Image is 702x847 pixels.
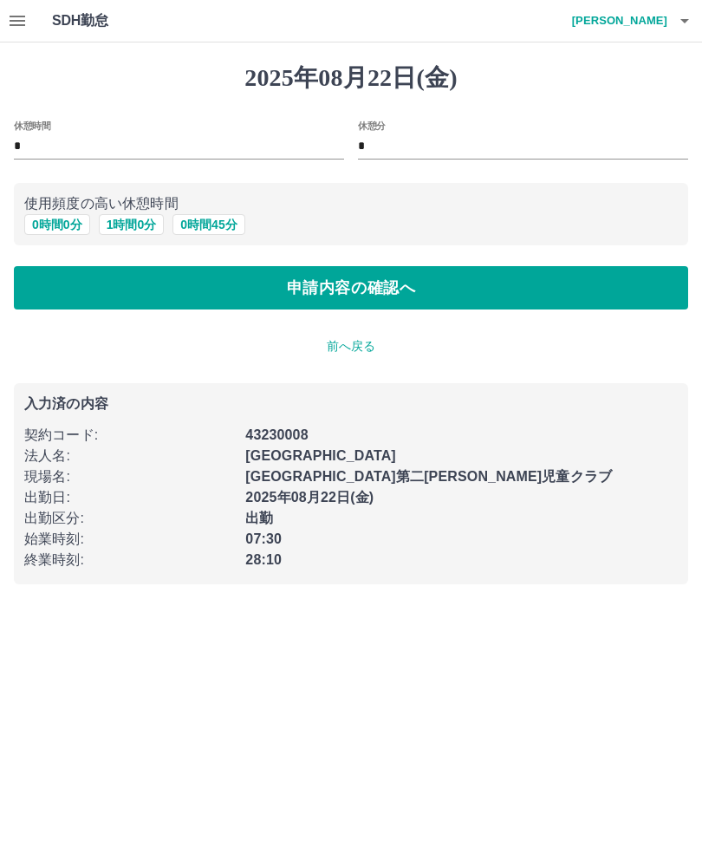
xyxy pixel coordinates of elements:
p: 現場名 : [24,466,235,487]
p: 始業時刻 : [24,529,235,550]
b: [GEOGRAPHIC_DATA]第二[PERSON_NAME]児童クラブ [245,469,612,484]
p: 契約コード : [24,425,235,446]
p: 終業時刻 : [24,550,235,570]
b: 出勤 [245,511,273,525]
p: 法人名 : [24,446,235,466]
b: [GEOGRAPHIC_DATA] [245,448,396,463]
b: 07:30 [245,531,282,546]
button: 0時間45分 [172,214,244,235]
button: 申請内容の確認へ [14,266,688,309]
button: 0時間0分 [24,214,90,235]
h1: 2025年08月22日(金) [14,63,688,93]
p: 使用頻度の高い休憩時間 [24,193,678,214]
p: 前へ戻る [14,337,688,355]
p: 出勤区分 : [24,508,235,529]
b: 2025年08月22日(金) [245,490,374,505]
b: 28:10 [245,552,282,567]
p: 出勤日 : [24,487,235,508]
p: 入力済の内容 [24,397,678,411]
button: 1時間0分 [99,214,165,235]
label: 休憩分 [358,119,386,132]
b: 43230008 [245,427,308,442]
label: 休憩時間 [14,119,50,132]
